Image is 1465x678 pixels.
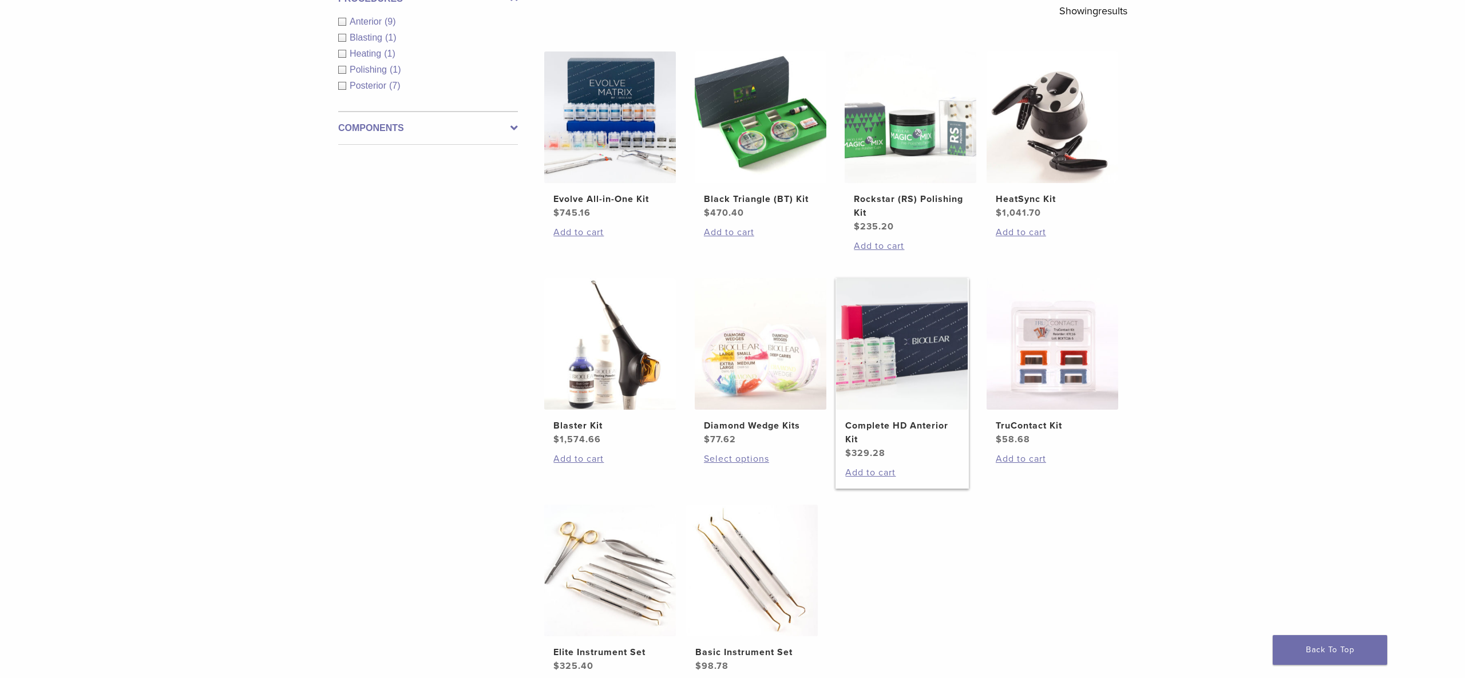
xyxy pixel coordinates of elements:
img: Rockstar (RS) Polishing Kit [845,51,976,183]
img: Black Triangle (BT) Kit [695,51,826,183]
span: $ [704,207,710,219]
a: Add to cart: “Blaster Kit” [553,452,667,466]
h2: Diamond Wedge Kits [704,419,817,433]
bdi: 745.16 [553,207,591,219]
a: Add to cart: “Evolve All-in-One Kit” [553,225,667,239]
h2: Evolve All-in-One Kit [553,192,667,206]
a: Black Triangle (BT) KitBlack Triangle (BT) Kit $470.40 [694,51,827,220]
span: $ [704,434,710,445]
h2: Elite Instrument Set [553,645,667,659]
img: TruContact Kit [987,278,1118,410]
a: Complete HD Anterior KitComplete HD Anterior Kit $329.28 [836,278,969,460]
span: Anterior [350,17,385,26]
img: Diamond Wedge Kits [695,278,826,410]
span: (1) [384,49,395,58]
span: $ [553,660,560,672]
img: Complete HD Anterior Kit [836,278,968,410]
bdi: 329.28 [845,447,885,459]
span: $ [845,447,852,459]
a: Diamond Wedge KitsDiamond Wedge Kits $77.62 [694,278,827,446]
span: $ [996,434,1002,445]
h2: Complete HD Anterior Kit [845,419,959,446]
label: Components [338,121,518,135]
a: Evolve All-in-One KitEvolve All-in-One Kit $745.16 [544,51,677,220]
h2: TruContact Kit [996,419,1109,433]
img: Elite Instrument Set [544,505,676,636]
img: Evolve All-in-One Kit [544,51,676,183]
a: Back To Top [1273,635,1387,665]
bdi: 58.68 [996,434,1030,445]
span: Heating [350,49,384,58]
a: Add to cart: “Black Triangle (BT) Kit” [704,225,817,239]
h2: Rockstar (RS) Polishing Kit [854,192,967,220]
bdi: 325.40 [553,660,593,672]
span: (1) [385,33,397,42]
h2: Basic Instrument Set [695,645,809,659]
span: $ [553,434,560,445]
h2: Blaster Kit [553,419,667,433]
bdi: 235.20 [854,221,894,232]
span: $ [553,207,560,219]
a: Add to cart: “HeatSync Kit” [996,225,1109,239]
a: Elite Instrument SetElite Instrument Set $325.40 [544,505,677,673]
a: Blaster KitBlaster Kit $1,574.66 [544,278,677,446]
h2: Black Triangle (BT) Kit [704,192,817,206]
bdi: 470.40 [704,207,744,219]
span: $ [695,660,702,672]
a: TruContact KitTruContact Kit $58.68 [986,278,1119,446]
bdi: 77.62 [704,434,736,445]
a: Add to cart: “Rockstar (RS) Polishing Kit” [854,239,967,253]
span: $ [854,221,860,232]
bdi: 1,574.66 [553,434,601,445]
bdi: 1,041.70 [996,207,1041,219]
span: $ [996,207,1002,219]
img: Basic Instrument Set [686,505,818,636]
span: (7) [389,81,401,90]
a: HeatSync KitHeatSync Kit $1,041.70 [986,51,1119,220]
a: Basic Instrument SetBasic Instrument Set $98.78 [686,505,819,673]
a: Rockstar (RS) Polishing KitRockstar (RS) Polishing Kit $235.20 [844,51,977,233]
bdi: 98.78 [695,660,728,672]
img: HeatSync Kit [987,51,1118,183]
span: (9) [385,17,396,26]
a: Add to cart: “Complete HD Anterior Kit” [845,466,959,479]
h2: HeatSync Kit [996,192,1109,206]
a: Add to cart: “TruContact Kit” [996,452,1109,466]
img: Blaster Kit [544,278,676,410]
span: Posterior [350,81,389,90]
span: Polishing [350,65,390,74]
span: Blasting [350,33,385,42]
span: (1) [390,65,401,74]
a: Select options for “Diamond Wedge Kits” [704,452,817,466]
